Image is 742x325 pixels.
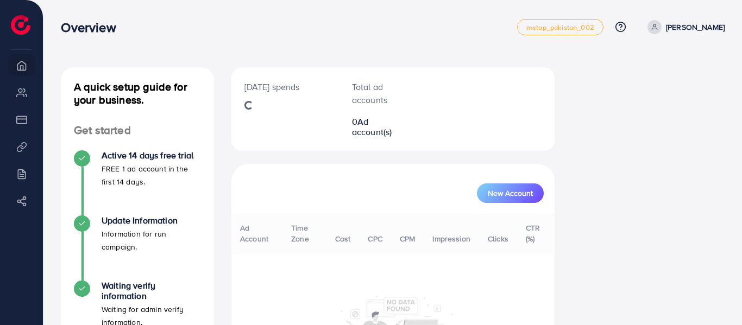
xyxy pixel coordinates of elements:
[352,117,407,137] h2: 0
[526,24,594,31] span: metap_pakistan_002
[102,281,201,301] h4: Waiting verify information
[102,227,201,253] p: Information for run campaign.
[352,116,392,138] span: Ad account(s)
[61,80,214,106] h4: A quick setup guide for your business.
[666,21,725,34] p: [PERSON_NAME]
[61,124,214,137] h4: Get started
[11,15,30,35] img: logo
[517,19,603,35] a: metap_pakistan_002
[352,80,407,106] p: Total ad accounts
[61,215,214,281] li: Update Information
[488,189,533,197] span: New Account
[61,20,124,35] h3: Overview
[102,215,201,226] h4: Update Information
[102,150,201,161] h4: Active 14 days free trial
[643,20,725,34] a: [PERSON_NAME]
[244,80,326,93] p: [DATE] spends
[477,183,544,203] button: New Account
[102,162,201,188] p: FREE 1 ad account in the first 14 days.
[61,150,214,215] li: Active 14 days free trial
